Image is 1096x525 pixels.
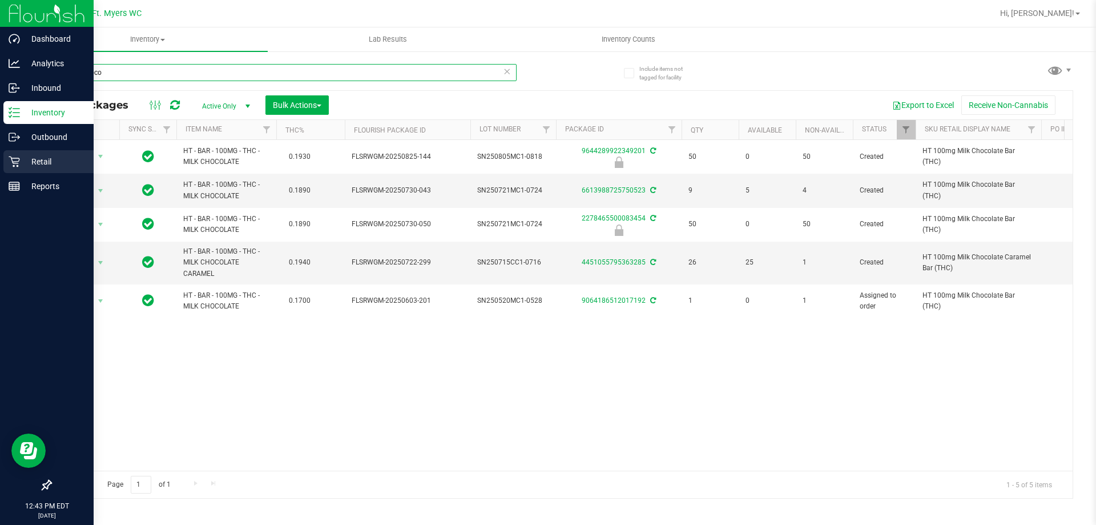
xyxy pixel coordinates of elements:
span: Sync from Compliance System [648,186,656,194]
span: Created [860,257,909,268]
span: Ft. Myers WC [92,9,142,18]
span: SN250721MC1-0724 [477,185,549,196]
span: 50 [803,151,846,162]
inline-svg: Retail [9,156,20,167]
span: Assigned to order [860,290,909,312]
a: Sku Retail Display Name [925,125,1010,133]
p: Reports [20,179,88,193]
span: SN250805MC1-0818 [477,151,549,162]
span: select [94,293,108,309]
span: FLSRWGM-20250825-144 [352,151,464,162]
span: 0 [746,151,789,162]
span: 0 [746,295,789,306]
span: 50 [803,219,846,230]
button: Bulk Actions [265,95,329,115]
a: Lab Results [268,27,508,51]
span: HT 100mg Milk Chocolate Bar (THC) [922,214,1034,235]
p: [DATE] [5,511,88,520]
a: Lot Number [479,125,521,133]
input: 1 [131,476,151,494]
a: Qty [691,126,703,134]
span: Sync from Compliance System [648,214,656,222]
span: FLSRWGM-20250730-043 [352,185,464,196]
a: Filter [1022,120,1041,139]
span: FLSRWGM-20250603-201 [352,295,464,306]
span: Created [860,185,909,196]
p: Inbound [20,81,88,95]
p: Retail [20,155,88,169]
a: 6613988725750523 [582,186,646,194]
span: Lab Results [353,34,422,45]
span: Bulk Actions [273,101,321,110]
span: 1 - 5 of 5 items [997,476,1061,493]
span: SN250715CC1-0716 [477,257,549,268]
span: select [94,149,108,165]
span: SN250721MC1-0724 [477,219,549,230]
span: In Sync [142,182,154,198]
span: 9 [688,185,732,196]
a: 4451055795363285 [582,258,646,266]
span: Inventory Counts [586,34,671,45]
inline-svg: Analytics [9,58,20,69]
inline-svg: Outbound [9,131,20,143]
p: Dashboard [20,32,88,46]
span: Created [860,151,909,162]
iframe: Resource center [11,434,46,468]
a: Inventory [27,27,268,51]
span: In Sync [142,292,154,308]
inline-svg: Reports [9,181,20,192]
span: 25 [746,257,789,268]
a: THC% [285,126,304,134]
span: HT 100mg Milk Chocolate Bar (THC) [922,146,1034,167]
button: Receive Non-Cannabis [961,95,1055,115]
a: PO ID [1050,125,1067,133]
button: Export to Excel [885,95,961,115]
span: 50 [688,151,732,162]
span: 1 [803,295,846,306]
span: In Sync [142,216,154,232]
a: Non-Available [805,126,856,134]
span: FLSRWGM-20250730-050 [352,219,464,230]
span: HT - BAR - 100MG - THC - MILK CHOCOLATE [183,214,269,235]
span: Sync from Compliance System [648,296,656,304]
div: Newly Received [554,225,683,236]
span: select [94,217,108,233]
span: 0.1890 [283,216,316,233]
inline-svg: Dashboard [9,33,20,45]
span: Hi, [PERSON_NAME]! [1000,9,1074,18]
a: Item Name [186,125,222,133]
span: FLSRWGM-20250722-299 [352,257,464,268]
span: SN250520MC1-0528 [477,295,549,306]
span: 0 [746,219,789,230]
span: select [94,255,108,271]
span: In Sync [142,254,154,270]
span: 4 [803,185,846,196]
span: select [94,183,108,199]
span: Include items not tagged for facility [639,65,696,82]
a: Filter [537,120,556,139]
a: Inventory Counts [508,27,748,51]
a: Filter [158,120,176,139]
div: Newly Received [554,157,683,168]
span: All Packages [59,99,140,111]
span: Inventory [27,34,268,45]
p: Analytics [20,57,88,70]
a: Flourish Package ID [354,126,426,134]
span: Page of 1 [98,476,180,494]
a: 2278465500083454 [582,214,646,222]
span: 50 [688,219,732,230]
span: 26 [688,257,732,268]
a: Filter [897,120,916,139]
span: 0.1940 [283,254,316,271]
span: HT 100mg Milk Chocolate Caramel Bar (THC) [922,252,1034,274]
span: Clear [503,64,511,79]
inline-svg: Inbound [9,82,20,94]
span: HT - BAR - 100MG - THC - MILK CHOCOLATE [183,290,269,312]
p: Outbound [20,130,88,144]
span: HT - BAR - 100MG - THC - MILK CHOCOLATE [183,179,269,201]
a: 9064186512017192 [582,296,646,304]
span: HT 100mg Milk Chocolate Bar (THC) [922,179,1034,201]
span: Created [860,219,909,230]
span: Sync from Compliance System [648,258,656,266]
span: 0.1890 [283,182,316,199]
